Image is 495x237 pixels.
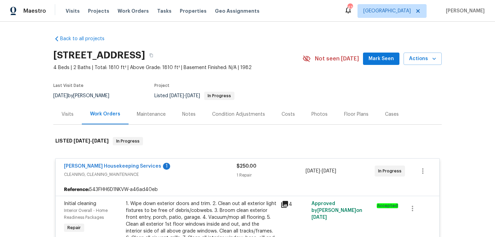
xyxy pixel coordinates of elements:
[154,93,234,98] span: Listed
[65,224,84,231] span: Repair
[322,169,336,173] span: [DATE]
[215,8,260,14] span: Geo Assignments
[118,8,149,14] span: Work Orders
[409,55,436,63] span: Actions
[64,208,108,219] span: Interior Overall - Home Readiness Packages
[186,93,200,98] span: [DATE]
[368,55,394,63] span: Mark Seen
[53,93,68,98] span: [DATE]
[145,49,157,61] button: Copy Address
[53,83,84,88] span: Last Visit Date
[55,137,109,145] h6: LISTED
[88,8,109,14] span: Projects
[306,169,320,173] span: [DATE]
[311,215,327,220] span: [DATE]
[385,111,399,118] div: Cases
[64,186,89,193] b: Reference:
[344,111,368,118] div: Floor Plans
[306,168,336,174] span: -
[157,9,172,13] span: Tasks
[53,130,442,152] div: LISTED [DATE]-[DATE]In Progress
[377,203,398,208] em: Accepted
[169,93,184,98] span: [DATE]
[64,171,236,178] span: CLEANING, CLEANING_MAINTENANCE
[53,52,145,59] h2: [STREET_ADDRESS]
[53,35,119,42] a: Back to all projects
[137,111,166,118] div: Maintenance
[363,53,399,65] button: Mark Seen
[311,201,362,220] span: Approved by [PERSON_NAME] on
[66,8,80,14] span: Visits
[169,93,200,98] span: -
[348,4,352,11] div: 43
[236,164,256,169] span: $250.00
[311,111,328,118] div: Photos
[90,111,120,117] div: Work Orders
[363,8,411,14] span: [GEOGRAPHIC_DATA]
[378,168,404,174] span: In Progress
[23,8,46,14] span: Maestro
[62,111,74,118] div: Visits
[113,138,142,145] span: In Progress
[92,138,109,143] span: [DATE]
[74,138,90,143] span: [DATE]
[315,55,359,62] span: Not seen [DATE]
[443,8,485,14] span: [PERSON_NAME]
[205,94,234,98] span: In Progress
[56,183,439,196] div: 543FHH6D1NKVW-a46ad40eb
[53,64,302,71] span: 4 Beds | 2 Baths | Total: 1810 ft² | Above Grade: 1810 ft² | Basement Finished: N/A | 1982
[282,111,295,118] div: Costs
[64,201,96,206] span: Initial cleaning
[64,164,161,169] a: [PERSON_NAME] Housekeeping Services
[180,8,207,14] span: Properties
[163,163,170,170] div: 1
[53,92,118,100] div: by [PERSON_NAME]
[154,83,169,88] span: Project
[74,138,109,143] span: -
[212,111,265,118] div: Condition Adjustments
[236,172,306,179] div: 1 Repair
[182,111,196,118] div: Notes
[280,200,307,208] div: 4
[404,53,442,65] button: Actions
